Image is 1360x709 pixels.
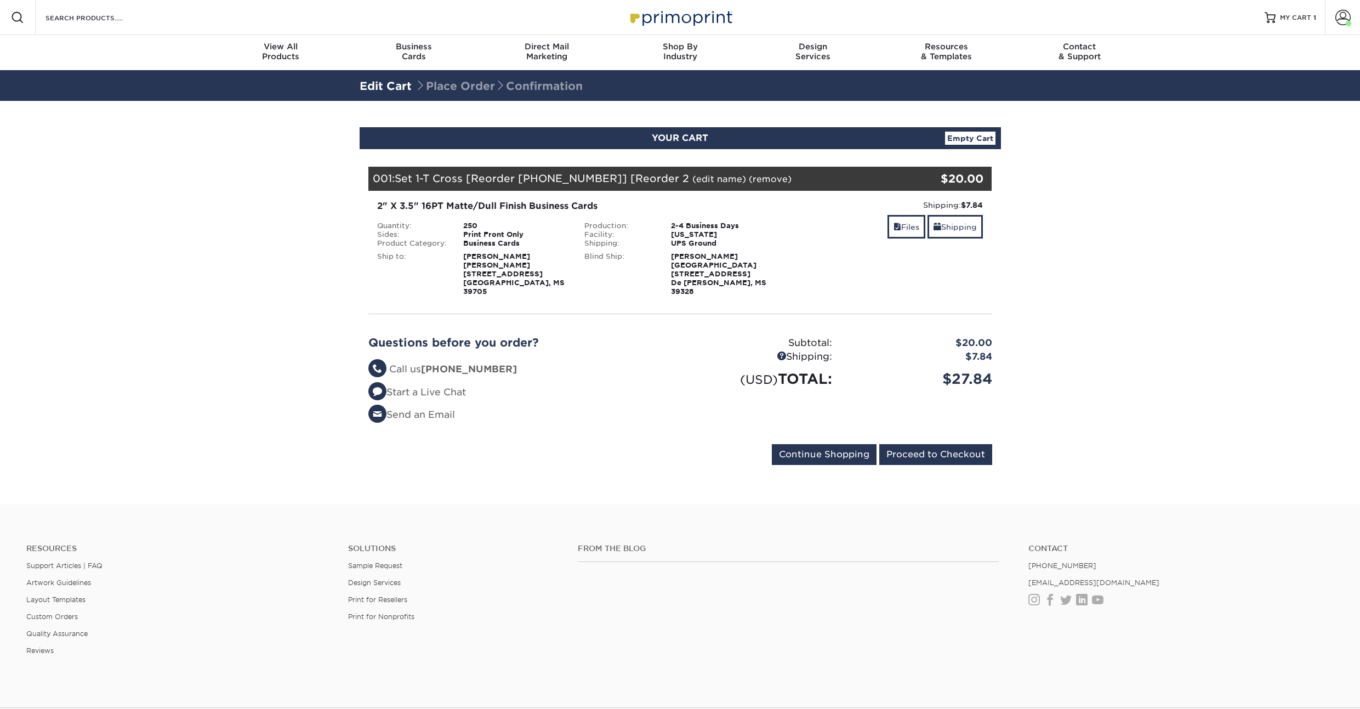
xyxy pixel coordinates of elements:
[652,133,708,143] span: YOUR CART
[576,252,663,296] div: Blind Ship:
[348,595,407,604] a: Print for Resellers
[348,578,401,587] a: Design Services
[360,80,412,93] a: Edit Cart
[44,11,151,24] input: SEARCH PRODUCTS.....
[663,230,784,239] div: [US_STATE]
[455,222,576,230] div: 250
[879,444,992,465] input: Proceed to Checkout
[934,223,941,231] span: shipping
[576,222,663,230] div: Production:
[1013,42,1146,61] div: & Support
[214,42,348,52] span: View All
[348,561,402,570] a: Sample Request
[792,200,983,211] div: Shipping:
[347,42,480,61] div: Cards
[772,444,877,465] input: Continue Shopping
[880,42,1013,61] div: & Templates
[613,35,747,70] a: Shop ByIndustry
[480,35,613,70] a: Direct MailMarketing
[1028,578,1159,587] a: [EMAIL_ADDRESS][DOMAIN_NAME]
[961,201,983,209] strong: $7.84
[348,544,561,553] h4: Solutions
[455,230,576,239] div: Print Front Only
[421,364,517,375] strong: [PHONE_NUMBER]
[463,252,565,296] strong: [PERSON_NAME] [PERSON_NAME] [STREET_ADDRESS] [GEOGRAPHIC_DATA], MS 39705
[840,336,1000,350] div: $20.00
[927,215,983,239] a: Shipping
[747,35,880,70] a: DesignServices
[377,200,776,213] div: 2" X 3.5" 16PT Matte/Dull Finish Business Cards
[1013,42,1146,52] span: Contact
[1013,35,1146,70] a: Contact& Support
[368,167,888,191] div: 001:
[26,595,86,604] a: Layout Templates
[368,409,455,420] a: Send an Email
[1028,544,1334,553] a: Contact
[613,42,747,52] span: Shop By
[740,372,778,387] small: (USD)
[369,222,456,230] div: Quantity:
[368,362,672,377] li: Call us
[888,171,984,187] div: $20.00
[749,174,792,184] a: (remove)
[840,350,1000,364] div: $7.84
[578,544,999,553] h4: From the Blog
[887,215,925,239] a: Files
[692,174,746,184] a: (edit name)
[395,172,689,184] span: Set 1-T Cross [Reorder [PHONE_NUMBER]] [Reorder 2
[347,35,480,70] a: BusinessCards
[625,5,735,29] img: Primoprint
[747,42,880,61] div: Services
[26,561,103,570] a: Support Articles | FAQ
[880,42,1013,52] span: Resources
[576,230,663,239] div: Facility:
[26,544,332,553] h4: Resources
[26,612,78,621] a: Custom Orders
[894,223,901,231] span: files
[680,368,840,389] div: TOTAL:
[480,42,613,61] div: Marketing
[455,239,576,248] div: Business Cards
[613,42,747,61] div: Industry
[680,350,840,364] div: Shipping:
[214,35,348,70] a: View AllProducts
[671,252,766,296] strong: [PERSON_NAME] [GEOGRAPHIC_DATA] [STREET_ADDRESS] De [PERSON_NAME], MS 39328
[26,629,88,638] a: Quality Assurance
[348,612,414,621] a: Print for Nonprofits
[663,239,784,248] div: UPS Ground
[26,646,54,655] a: Reviews
[368,387,466,398] a: Start a Live Chat
[680,336,840,350] div: Subtotal:
[369,230,456,239] div: Sides:
[576,239,663,248] div: Shipping:
[1280,13,1311,22] span: MY CART
[369,239,456,248] div: Product Category:
[1028,561,1096,570] a: [PHONE_NUMBER]
[214,42,348,61] div: Products
[945,132,995,145] a: Empty Cart
[880,35,1013,70] a: Resources& Templates
[369,252,456,296] div: Ship to:
[480,42,613,52] span: Direct Mail
[415,80,583,93] span: Place Order Confirmation
[840,368,1000,389] div: $27.84
[747,42,880,52] span: Design
[3,676,93,705] iframe: Google Customer Reviews
[347,42,480,52] span: Business
[26,578,91,587] a: Artwork Guidelines
[663,222,784,230] div: 2-4 Business Days
[1313,14,1316,21] span: 1
[368,336,672,349] h2: Questions before you order?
